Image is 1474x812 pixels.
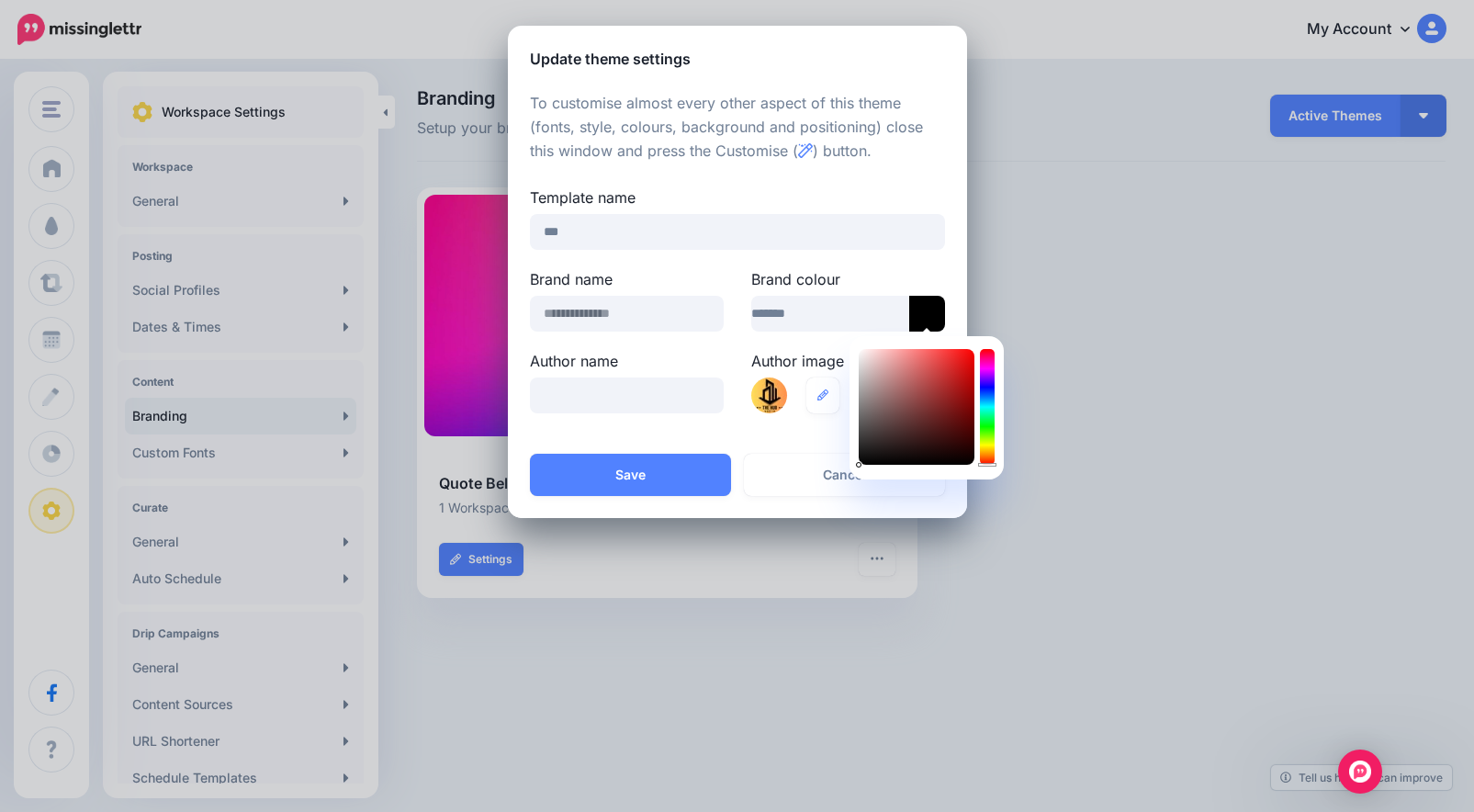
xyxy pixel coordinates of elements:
[530,186,945,209] label: Template name
[530,48,691,70] h5: Update theme settings
[530,454,731,496] button: Save
[530,268,724,290] label: Brand name
[530,350,724,372] label: Author name
[744,454,945,496] button: Cancel
[751,268,945,290] label: Brand colour
[1338,750,1382,794] div: Open Intercom Messenger
[751,350,945,372] label: Author image
[530,92,945,164] p: To customise almost every other aspect of this theme (fonts, style, colours, background and posit...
